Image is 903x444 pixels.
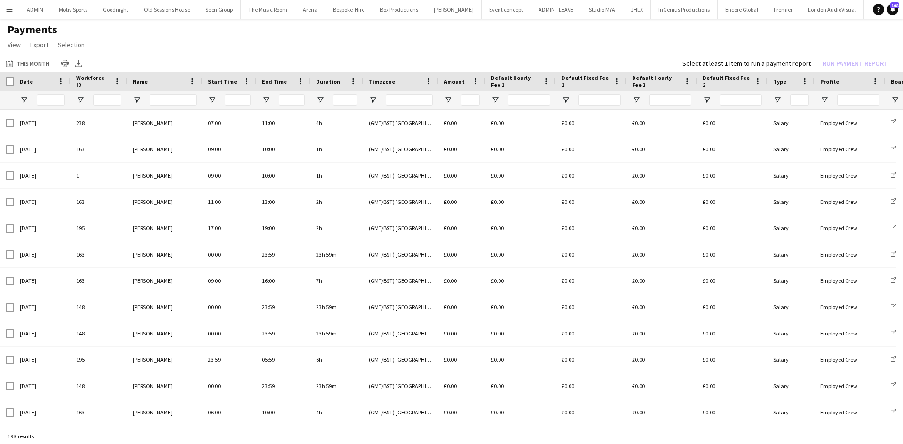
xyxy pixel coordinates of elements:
[444,382,457,389] span: £0.00
[768,347,815,373] div: Salary
[697,163,768,188] div: £0.00
[626,136,697,162] div: £0.00
[632,74,680,88] span: Default Hourly Fee 2
[626,294,697,320] div: £0.00
[768,320,815,346] div: Salary
[310,347,363,373] div: 6h
[71,215,127,241] div: 195
[363,136,438,162] div: (GMT/BST) [GEOGRAPHIC_DATA]
[773,78,786,85] span: Type
[71,320,127,346] div: 148
[256,347,310,373] div: 05:59
[815,320,885,346] div: Employed Crew
[556,163,626,188] div: £0.00
[556,373,626,399] div: £0.00
[202,163,256,188] div: 09:00
[14,399,71,425] div: [DATE]
[556,294,626,320] div: £0.00
[310,268,363,294] div: 7h
[887,4,898,15] a: 108
[682,59,811,68] div: Select at least 1 item to run a payment report
[556,241,626,267] div: £0.00
[208,96,216,104] button: Open Filter Menu
[202,347,256,373] div: 23:59
[310,241,363,267] div: 23h 59m
[768,189,815,215] div: Salary
[150,94,197,106] input: Name Filter Input
[133,330,173,337] span: [PERSON_NAME]
[133,119,173,126] span: [PERSON_NAME]
[198,0,241,19] button: Seen Group
[363,373,438,399] div: (GMT/BST) [GEOGRAPHIC_DATA]
[71,268,127,294] div: 163
[14,163,71,188] div: [DATE]
[815,268,885,294] div: Employed Crew
[485,268,556,294] div: £0.00
[14,110,71,136] div: [DATE]
[815,373,885,399] div: Employed Crew
[485,215,556,241] div: £0.00
[768,294,815,320] div: Salary
[556,320,626,346] div: £0.00
[766,0,800,19] button: Premier
[310,163,363,188] div: 1h
[133,146,173,153] span: [PERSON_NAME]
[485,347,556,373] div: £0.00
[485,294,556,320] div: £0.00
[202,373,256,399] div: 00:00
[768,399,815,425] div: Salary
[800,0,864,19] button: London AudioVisual
[256,241,310,267] div: 23:59
[491,74,539,88] span: Default Hourly Fee 1
[262,96,270,104] button: Open Filter Menu
[556,215,626,241] div: £0.00
[697,110,768,136] div: £0.00
[444,225,457,232] span: £0.00
[485,163,556,188] div: £0.00
[133,198,173,205] span: [PERSON_NAME]
[202,215,256,241] div: 17:00
[133,225,173,232] span: [PERSON_NAME]
[37,94,65,106] input: Date Filter Input
[71,373,127,399] div: 148
[697,373,768,399] div: £0.00
[837,94,879,106] input: Profile Filter Input
[508,94,550,106] input: Default Hourly Fee 1 Filter Input
[485,373,556,399] div: £0.00
[697,347,768,373] div: £0.00
[58,40,85,49] span: Selection
[372,0,426,19] button: Box Productions
[363,320,438,346] div: (GMT/BST) [GEOGRAPHIC_DATA]
[815,189,885,215] div: Employed Crew
[71,163,127,188] div: 1
[626,189,697,215] div: £0.00
[71,136,127,162] div: 163
[256,215,310,241] div: 19:00
[461,94,480,106] input: Amount Filter Input
[482,0,531,19] button: Event concept
[20,78,33,85] span: Date
[768,110,815,136] div: Salary
[651,0,718,19] button: InGenius Productions
[626,399,697,425] div: £0.00
[697,320,768,346] div: £0.00
[790,94,809,106] input: Type Filter Input
[310,373,363,399] div: 23h 59m
[71,110,127,136] div: 238
[256,110,310,136] div: 11:00
[71,241,127,267] div: 163
[14,241,71,267] div: [DATE]
[295,0,325,19] button: Arena
[30,40,48,49] span: Export
[76,96,85,104] button: Open Filter Menu
[697,268,768,294] div: £0.00
[202,399,256,425] div: 06:00
[14,268,71,294] div: [DATE]
[697,215,768,241] div: £0.00
[310,189,363,215] div: 2h
[369,96,377,104] button: Open Filter Menu
[444,356,457,363] span: £0.00
[697,399,768,425] div: £0.00
[820,96,829,104] button: Open Filter Menu
[73,58,84,69] app-action-btn: Export XLSX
